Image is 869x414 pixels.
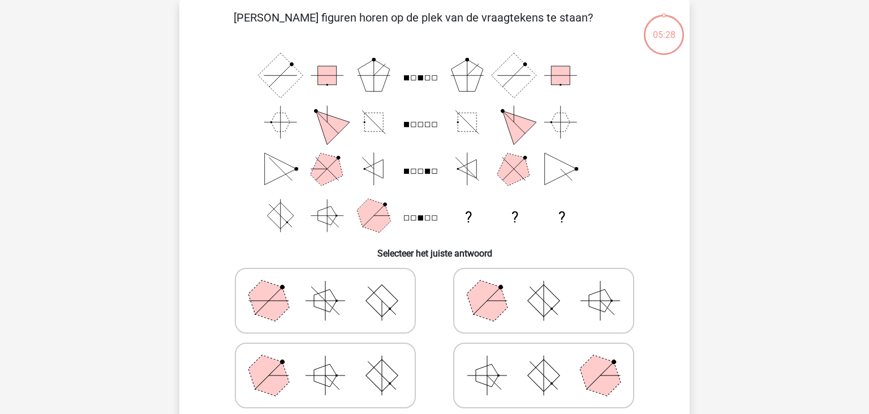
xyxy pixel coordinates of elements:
[558,209,565,226] text: ?
[643,14,685,42] div: 05:28
[511,209,518,226] text: ?
[197,9,629,43] p: [PERSON_NAME] figuren horen op de plek van de vraagtekens te staan?
[465,209,472,226] text: ?
[197,239,672,259] h6: Selecteer het juiste antwoord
